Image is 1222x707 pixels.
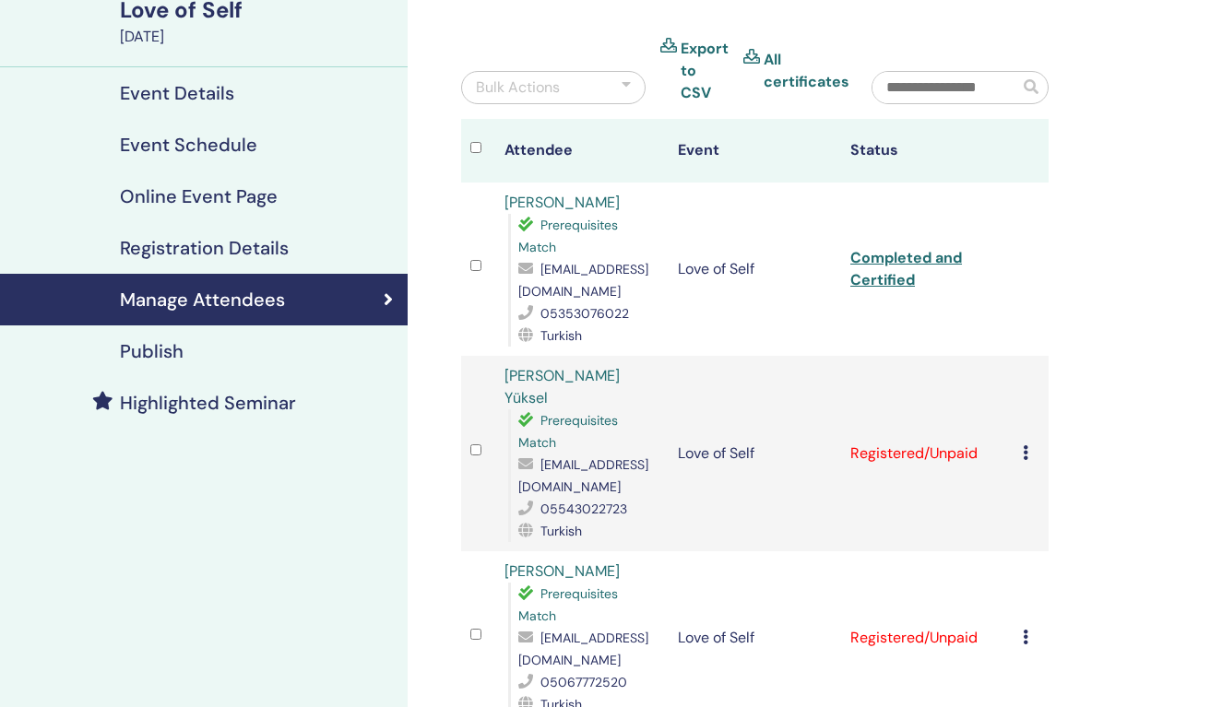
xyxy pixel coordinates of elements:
[120,82,234,104] h4: Event Details
[850,248,962,289] a: Completed and Certified
[504,193,620,212] a: [PERSON_NAME]
[764,49,849,93] a: All certificates
[540,674,627,690] span: 05067772520
[504,561,620,581] a: [PERSON_NAME]
[681,38,729,104] a: Export to CSV
[120,392,296,414] h4: Highlighted Seminar
[518,261,648,300] span: [EMAIL_ADDRESS][DOMAIN_NAME]
[120,340,184,362] h4: Publish
[540,305,629,322] span: 05353076022
[518,412,618,451] span: Prerequisites Match
[518,585,618,624] span: Prerequisites Match
[518,217,618,255] span: Prerequisites Match
[476,77,560,99] div: Bulk Actions
[669,356,841,551] td: Love of Self
[120,134,257,156] h4: Event Schedule
[120,185,278,207] h4: Online Event Page
[504,366,620,407] a: [PERSON_NAME] Yüksel
[669,183,841,356] td: Love of Self
[540,501,627,517] span: 05543022723
[540,523,582,539] span: Turkish
[495,119,668,183] th: Attendee
[120,26,397,48] div: [DATE]
[120,289,285,311] h4: Manage Attendees
[518,630,648,668] span: [EMAIL_ADDRESS][DOMAIN_NAME]
[669,119,841,183] th: Event
[841,119,1014,183] th: Status
[540,327,582,344] span: Turkish
[120,237,289,259] h4: Registration Details
[518,456,648,495] span: [EMAIL_ADDRESS][DOMAIN_NAME]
